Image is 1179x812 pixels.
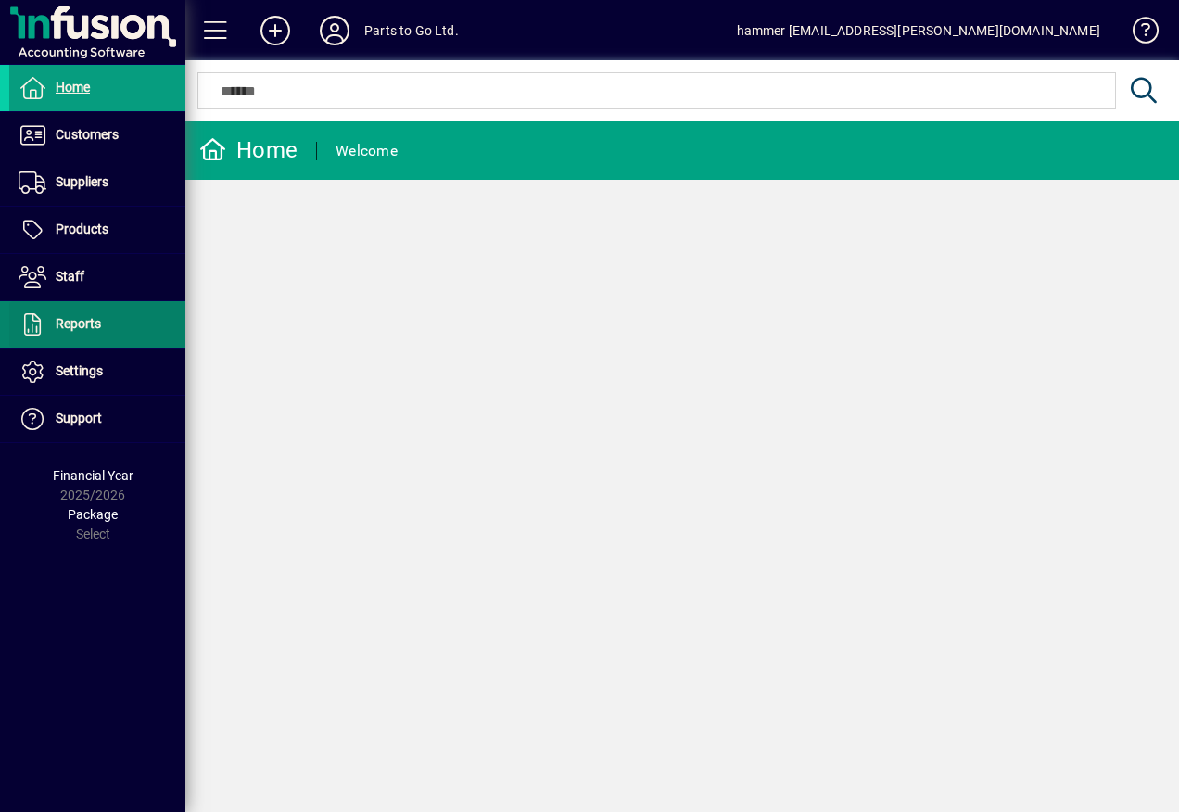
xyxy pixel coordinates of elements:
[9,254,185,300] a: Staff
[737,16,1100,45] div: hammer [EMAIL_ADDRESS][PERSON_NAME][DOMAIN_NAME]
[336,136,398,166] div: Welcome
[68,507,118,522] span: Package
[56,269,84,284] span: Staff
[56,222,108,236] span: Products
[364,16,459,45] div: Parts to Go Ltd.
[56,127,119,142] span: Customers
[199,135,298,165] div: Home
[56,174,108,189] span: Suppliers
[9,159,185,206] a: Suppliers
[53,468,133,483] span: Financial Year
[9,396,185,442] a: Support
[305,14,364,47] button: Profile
[56,411,102,425] span: Support
[9,301,185,348] a: Reports
[9,349,185,395] a: Settings
[1119,4,1156,64] a: Knowledge Base
[56,316,101,331] span: Reports
[56,363,103,378] span: Settings
[246,14,305,47] button: Add
[9,112,185,159] a: Customers
[56,80,90,95] span: Home
[9,207,185,253] a: Products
